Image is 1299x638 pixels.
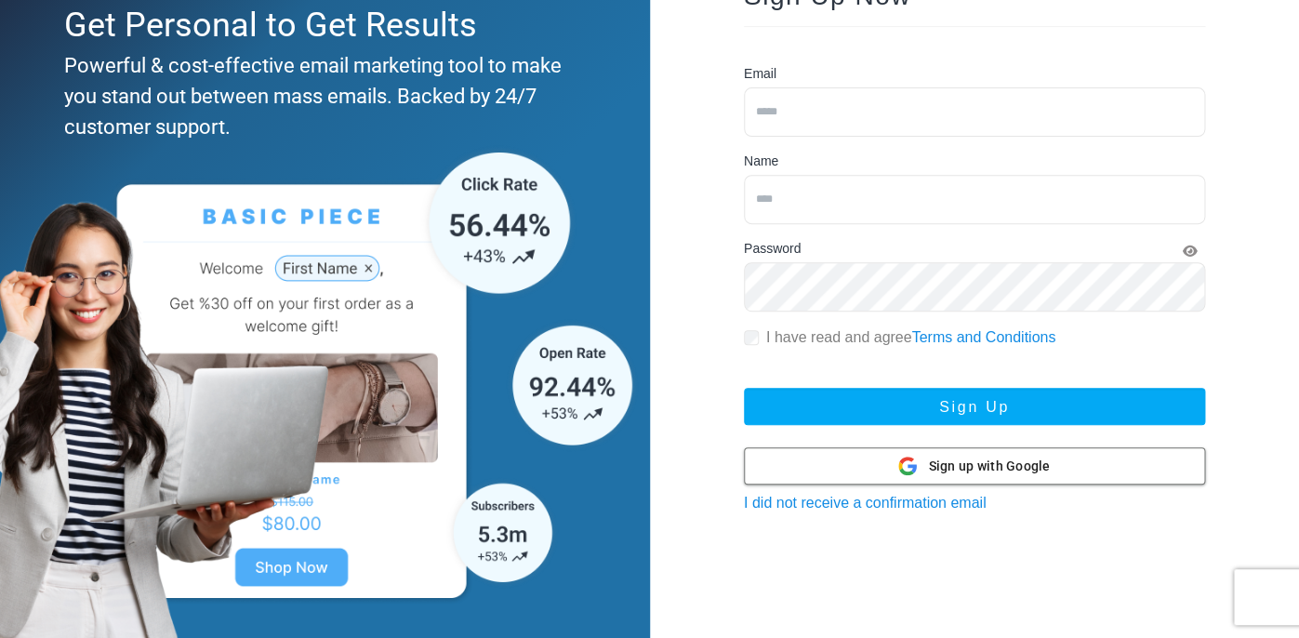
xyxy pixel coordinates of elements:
a: I did not receive a confirmation email [744,495,987,511]
button: Sign up with Google [744,447,1205,485]
a: Terms and Conditions [911,329,1055,345]
span: Sign up with Google [928,457,1050,476]
label: Email [744,64,776,84]
div: Powerful & cost-effective email marketing tool to make you stand out between mass emails. Backed ... [64,50,577,142]
label: I have read and agree [766,326,1055,349]
label: Name [744,152,778,171]
i: Show Password [1183,245,1198,258]
label: Password [744,239,801,259]
button: Sign Up [744,388,1205,425]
